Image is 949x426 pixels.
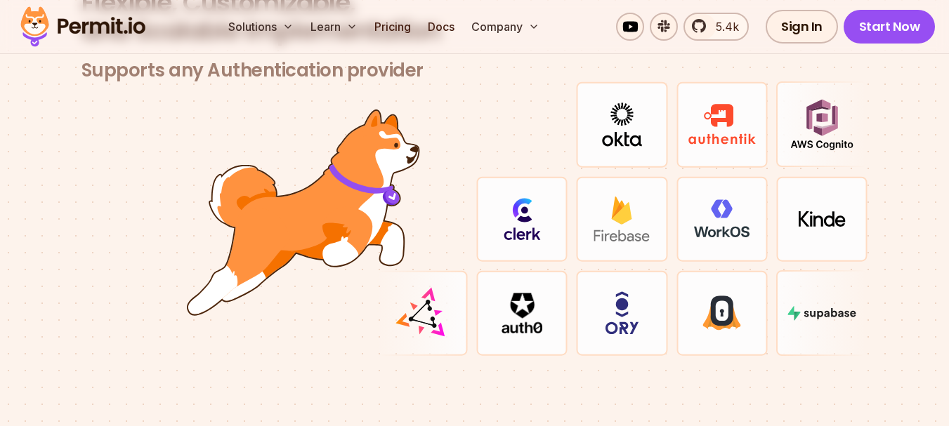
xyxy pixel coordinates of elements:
a: Sign In [766,10,838,44]
img: Permit logo [14,3,152,51]
a: Start Now [844,10,936,44]
h3: Supports any Authentication provider [81,59,868,82]
a: 5.4k [683,13,749,41]
a: Pricing [369,13,417,41]
span: 5.4k [707,18,739,35]
button: Solutions [223,13,299,41]
a: Docs [422,13,460,41]
button: Learn [305,13,363,41]
button: Company [466,13,545,41]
